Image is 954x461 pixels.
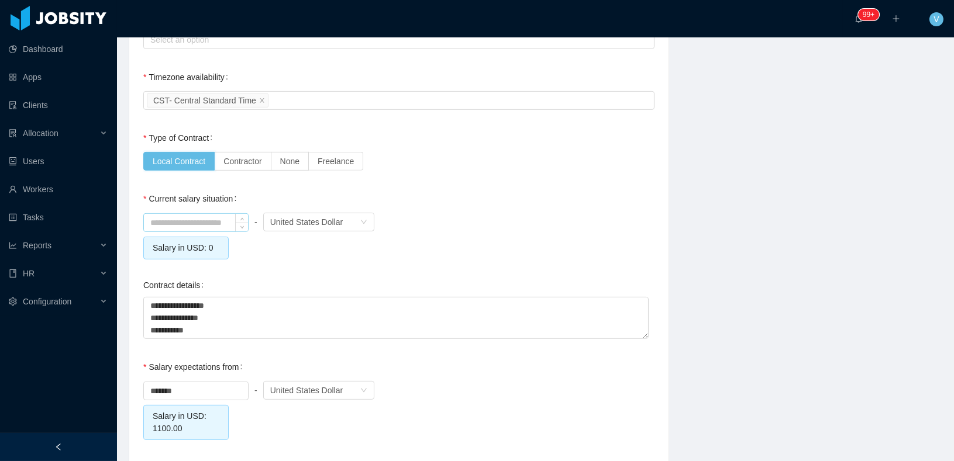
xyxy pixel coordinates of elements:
[360,219,367,227] i: icon: down
[153,411,206,433] span: Salary in USD: 1100.00
[143,280,208,290] label: Contract details
[855,15,863,23] i: icon: bell
[9,178,108,201] a: icon: userWorkers
[143,194,241,203] label: Current salary situation
[153,94,256,107] div: CST- Central Standard Time
[153,243,213,252] span: Salary in USD: 0
[143,72,233,82] label: Timezone availability
[147,93,268,108] li: CST- Central Standard Time
[318,157,354,166] span: Freelance
[147,33,153,47] input: Market Availability
[223,157,261,166] span: Contractor
[892,15,900,23] i: icon: plus
[9,269,17,278] i: icon: book
[9,206,108,229] a: icon: profileTasks
[271,93,277,108] input: Timezone availability
[858,9,879,20] sup: 244
[143,297,649,339] textarea: Contract details
[280,157,299,166] span: None
[23,129,58,138] span: Allocation
[143,133,217,143] label: Type of Contract
[23,269,35,278] span: HR
[143,362,247,372] label: Salary expectations from
[236,223,248,231] span: Decrease Value
[9,37,108,61] a: icon: pie-chartDashboard
[23,241,51,250] span: Reports
[259,97,265,104] i: icon: close
[9,129,17,137] i: icon: solution
[270,382,343,399] div: United States Dollar
[153,157,205,166] span: Local Contract
[934,12,939,26] span: V
[9,150,108,173] a: icon: robotUsers
[9,241,17,249] i: icon: line-chart
[9,65,108,89] a: icon: appstoreApps
[9,297,17,306] i: icon: setting
[360,387,367,395] i: icon: down
[236,214,248,223] span: Increase Value
[9,93,108,117] a: icon: auditClients
[240,217,244,221] i: icon: up
[240,226,244,230] i: icon: down
[254,210,257,234] div: -
[23,297,71,306] span: Configuration
[254,379,257,402] div: -
[150,34,642,46] div: Select an option
[270,213,343,231] div: United States Dollar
